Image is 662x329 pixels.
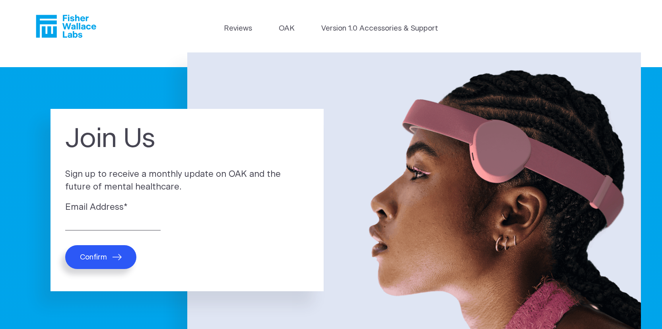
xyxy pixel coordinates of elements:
label: Email Address [65,201,309,214]
a: Fisher Wallace [36,15,96,38]
h1: Join Us [65,124,309,155]
button: Confirm [65,245,136,269]
a: Reviews [224,23,252,34]
span: Confirm [80,253,107,262]
p: Sign up to receive a monthly update on OAK and the future of mental healthcare. [65,168,309,194]
a: OAK [279,23,295,34]
a: Version 1.0 Accessories & Support [321,23,438,34]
